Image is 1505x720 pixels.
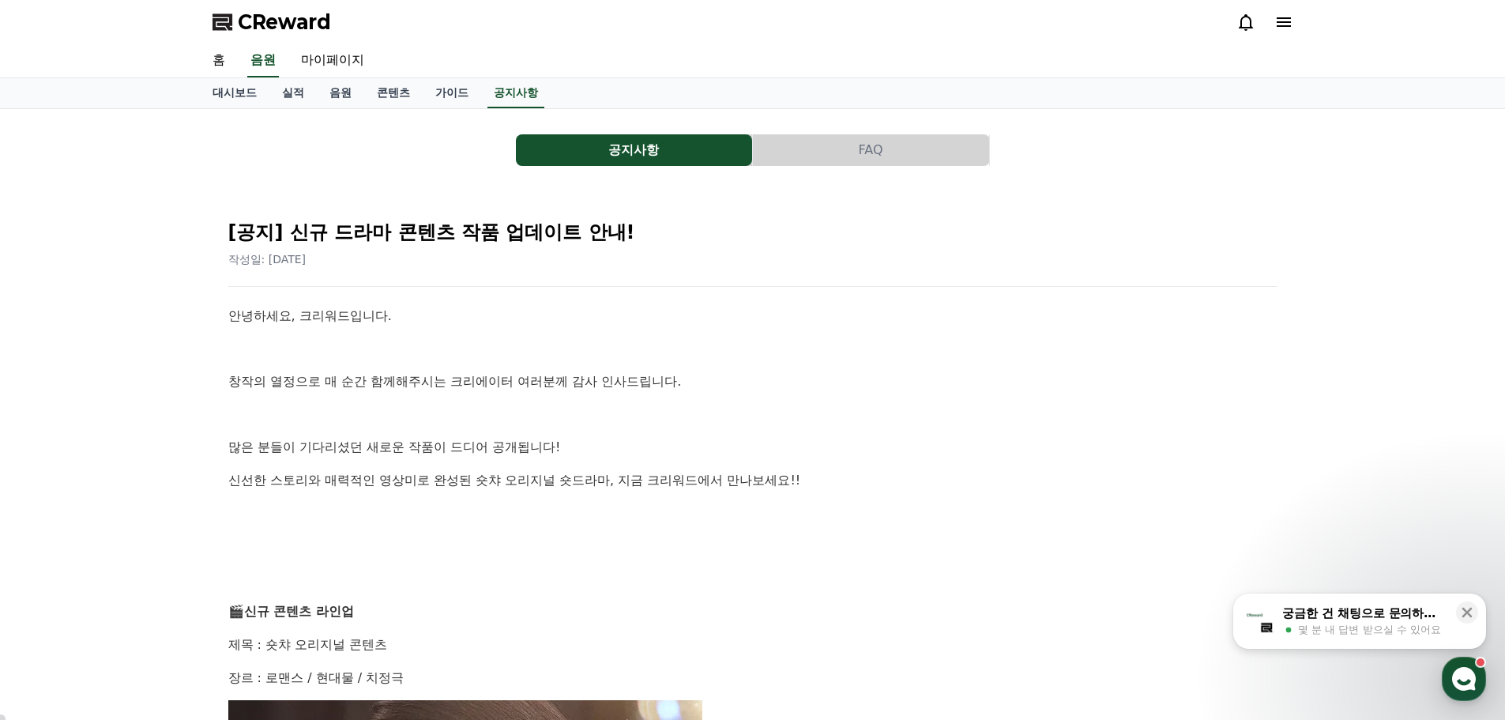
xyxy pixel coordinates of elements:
a: 가이드 [423,78,481,108]
a: 실적 [269,78,317,108]
p: 창작의 열정으로 매 순간 함께해주시는 크리에이터 여러분께 감사 인사드립니다. [228,371,1277,392]
button: FAQ [753,134,989,166]
strong: 신규 콘텐츠 라인업 [244,604,354,619]
a: 홈 [200,44,238,77]
span: 작성일: [DATE] [228,253,307,266]
p: 장르 : 로맨스 / 현대물 / 치정극 [228,668,1277,688]
a: FAQ [753,134,990,166]
span: 🎬 [228,604,244,619]
a: 콘텐츠 [364,78,423,108]
a: 음원 [247,44,279,77]
span: CReward [238,9,331,35]
p: 많은 분들이 기다리셨던 새로운 작품이 드디어 공개됩니다! [228,437,1277,458]
h2: [공지] 신규 드라마 콘텐츠 작품 업데이트 안내! [228,220,1277,245]
a: 마이페이지 [288,44,377,77]
p: 제목 : 숏챠 오리지널 콘텐츠 [228,635,1277,655]
a: 공지사항 [487,78,544,108]
a: 공지사항 [516,134,753,166]
a: CReward [213,9,331,35]
button: 공지사항 [516,134,752,166]
p: 안녕하세요, 크리워드입니다. [228,306,1277,326]
p: 신선한 스토리와 매력적인 영상미로 완성된 숏챠 오리지널 숏드라마, 지금 크리워드에서 만나보세요!! [228,470,1277,491]
a: 음원 [317,78,364,108]
a: 대시보드 [200,78,269,108]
